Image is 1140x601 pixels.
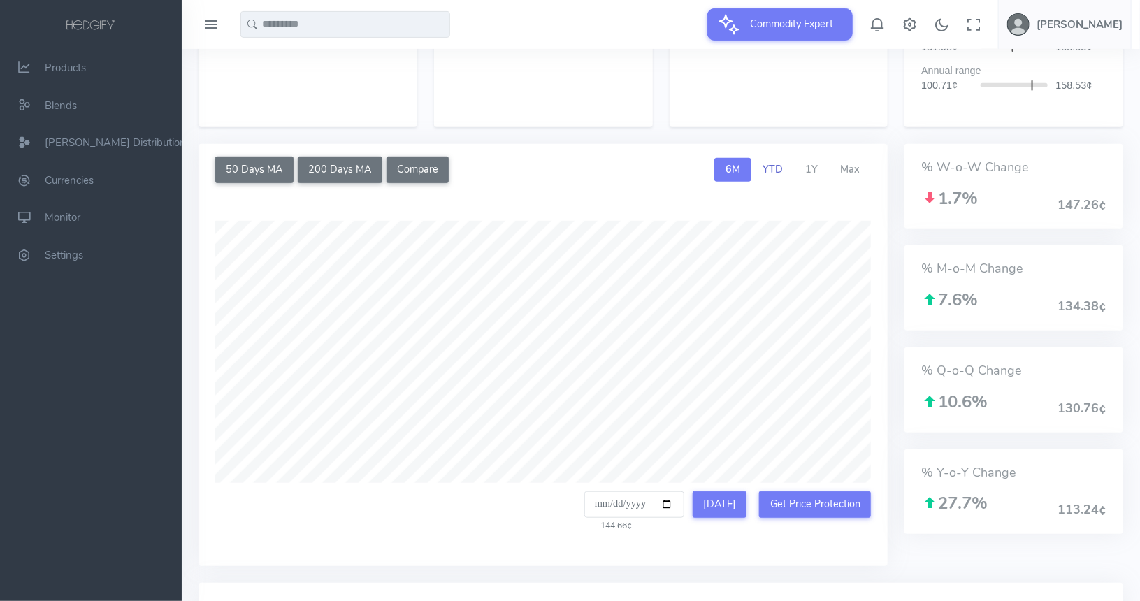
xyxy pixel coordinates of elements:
[45,210,80,224] span: Monitor
[45,248,83,262] span: Settings
[921,187,978,210] span: 1.7%
[707,8,853,41] button: Commodity Expert
[298,157,382,183] button: 200 Days MA
[584,520,633,531] span: 144.66¢
[921,262,1106,276] h4: % M-o-M Change
[921,161,1106,175] h4: % W-o-W Change
[1058,300,1106,314] h4: 134.38¢
[45,99,77,113] span: Blends
[584,491,684,518] input: Select a date to view the price
[759,491,871,518] button: Get Price Protection
[45,61,86,75] span: Products
[921,289,978,311] span: 7.6%
[1007,13,1030,36] img: user-image
[707,17,853,31] a: Commodity Expert
[64,18,118,34] img: logo
[913,64,1115,79] div: Annual range
[763,162,783,176] span: YTD
[805,162,818,176] span: 1Y
[45,173,94,187] span: Currencies
[742,8,842,39] span: Commodity Expert
[1058,402,1106,416] h4: 130.76¢
[387,157,449,183] button: Compare
[1058,503,1106,517] h4: 113.24¢
[45,136,221,150] span: [PERSON_NAME] Distribution Blends
[1037,19,1123,30] h5: [PERSON_NAME]
[693,491,747,518] button: [DATE]
[921,466,1106,480] h4: % Y-o-Y Change
[921,492,988,514] span: 27.7%
[726,162,740,176] span: 6M
[921,364,1106,378] h4: % Q-o-Q Change
[921,391,988,413] span: 10.6%
[840,162,860,176] span: Max
[1048,78,1115,94] div: 158.53¢
[1058,198,1106,212] h4: 147.26¢
[913,78,980,94] div: 100.71¢
[215,157,294,183] button: 50 Days MA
